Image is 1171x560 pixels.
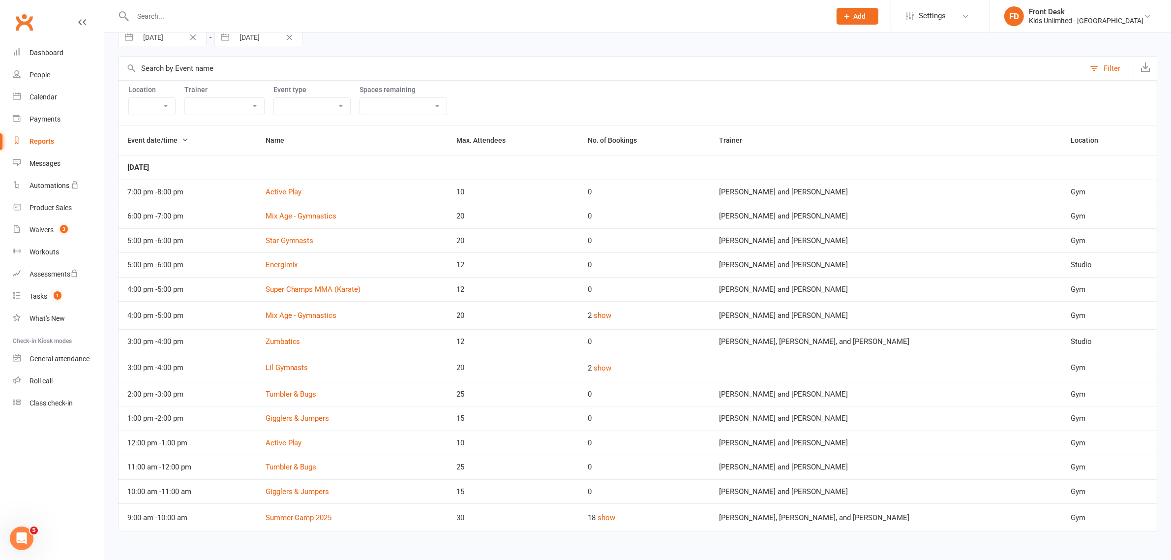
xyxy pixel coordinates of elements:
[13,108,104,130] a: Payments
[719,414,1053,423] div: [PERSON_NAME] and [PERSON_NAME]
[30,71,50,79] div: People
[10,527,33,550] iframe: Intercom live chat
[127,237,248,245] div: 5:00 pm - 6:00 pm
[588,414,701,423] div: 0
[456,439,570,447] div: 10
[360,86,447,93] label: Spaces remaining
[234,29,302,46] input: Starts To
[594,310,611,321] button: show
[1071,134,1109,146] button: Location
[128,86,176,93] label: Location
[1071,364,1148,372] div: Gym
[13,263,104,285] a: Assessments
[30,204,72,212] div: Product Sales
[266,414,330,423] a: Gigglers & Jumpers
[1071,212,1148,220] div: Gym
[456,134,516,146] button: Max. Attendees
[13,308,104,330] a: What's New
[266,236,314,245] a: Star Gymnasts
[588,512,701,524] div: 18
[127,488,248,496] div: 10:00 am - 11:00 am
[13,219,104,241] a: Waivers 3
[719,311,1053,320] div: [PERSON_NAME] and [PERSON_NAME]
[30,377,53,385] div: Roll call
[266,513,332,522] a: Summer Camp 2025
[266,390,317,399] a: Tumbler & Bugs
[1071,311,1148,320] div: Gym
[1071,237,1148,245] div: Gym
[456,212,570,220] div: 20
[266,438,302,447] a: Active Play
[127,390,248,399] div: 2:00 pm - 3:00 pm
[719,463,1053,471] div: [PERSON_NAME] and [PERSON_NAME]
[1085,57,1134,80] button: Filter
[456,364,570,372] div: 20
[456,188,570,196] div: 10
[719,439,1053,447] div: [PERSON_NAME] and [PERSON_NAME]
[1071,261,1148,269] div: Studio
[60,225,68,233] span: 3
[30,248,59,256] div: Workouts
[719,188,1053,196] div: [PERSON_NAME] and [PERSON_NAME]
[30,270,78,278] div: Assessments
[588,136,648,144] span: No. of Bookings
[598,512,615,524] button: show
[127,261,248,269] div: 5:00 pm - 6:00 pm
[30,137,54,145] div: Reports
[266,134,295,146] button: Name
[456,338,570,346] div: 12
[1029,16,1143,25] div: Kids Unlimited - [GEOGRAPHIC_DATA]
[127,311,248,320] div: 4:00 pm - 5:00 pm
[588,134,648,146] button: No. of Bookings
[13,86,104,108] a: Calendar
[594,362,611,374] button: show
[281,31,298,43] button: Clear Date
[30,355,90,363] div: General attendance
[719,390,1053,399] div: [PERSON_NAME] and [PERSON_NAME]
[456,463,570,471] div: 25
[266,212,337,220] a: Mix Age - Gymnastics
[1071,463,1148,471] div: Gym
[837,8,878,25] button: Add
[719,134,753,146] button: Trainer
[1071,439,1148,447] div: Gym
[30,399,73,407] div: Class check-in
[1104,62,1120,74] div: Filter
[719,285,1053,294] div: [PERSON_NAME] and [PERSON_NAME]
[13,175,104,197] a: Automations
[456,514,570,522] div: 30
[13,370,104,392] a: Roll call
[266,487,330,496] a: Gigglers & Jumpers
[127,285,248,294] div: 4:00 pm - 5:00 pm
[266,463,317,471] a: Tumbler & Bugs
[266,337,300,346] a: Zumbatics
[588,261,701,269] div: 0
[127,188,248,196] div: 7:00 pm - 8:00 pm
[30,226,54,234] div: Waivers
[588,488,701,496] div: 0
[266,311,337,320] a: Mix Age - Gymnastics
[30,49,63,57] div: Dashboard
[456,414,570,423] div: 15
[30,115,60,123] div: Payments
[13,348,104,370] a: General attendance kiosk mode
[127,338,248,346] div: 3:00 pm - 4:00 pm
[13,392,104,414] a: Class kiosk mode
[13,285,104,308] a: Tasks 1
[588,390,701,399] div: 0
[1071,414,1148,423] div: Gym
[588,439,701,447] div: 0
[266,260,298,269] a: Energimix
[127,439,248,447] div: 12:00 pm - 1:00 pm
[456,285,570,294] div: 12
[919,5,946,27] span: Settings
[127,463,248,471] div: 11:00 am - 12:00 pm
[30,93,57,101] div: Calendar
[588,338,701,346] div: 0
[273,86,351,93] label: Event type
[456,237,570,245] div: 20
[1071,338,1148,346] div: Studio
[138,29,206,46] input: Starts From
[588,285,701,294] div: 0
[719,488,1053,496] div: [PERSON_NAME] and [PERSON_NAME]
